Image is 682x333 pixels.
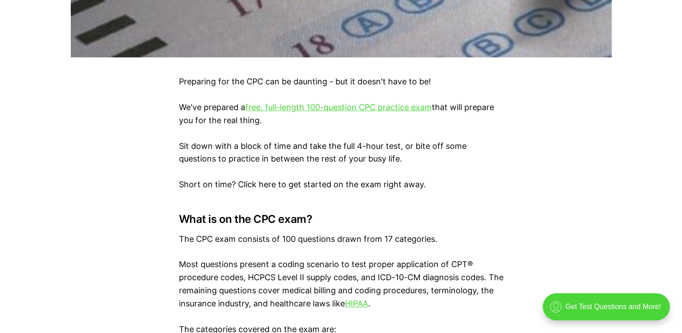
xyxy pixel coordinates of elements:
p: Short on time? Click here to get started on the exam right away. [179,178,503,191]
a: HIPAA [345,299,368,308]
p: The CPC exam consists of 100 questions drawn from 17 categories. [179,233,503,246]
h3: What is on the CPC exam? [179,213,503,226]
iframe: portal-trigger [535,289,682,333]
p: Most questions present a coding scenario to test proper application of CPT® procedure codes, HCPC... [179,258,503,310]
p: Sit down with a block of time and take the full 4-hour test, or bite off some questions to practi... [179,140,503,166]
p: We've prepared a that will prepare you for the real thing. [179,101,503,127]
a: free, full-length 100-question CPC practice exam [245,102,432,112]
p: Preparing for the CPC can be daunting - but it doesn't have to be! [179,75,503,88]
